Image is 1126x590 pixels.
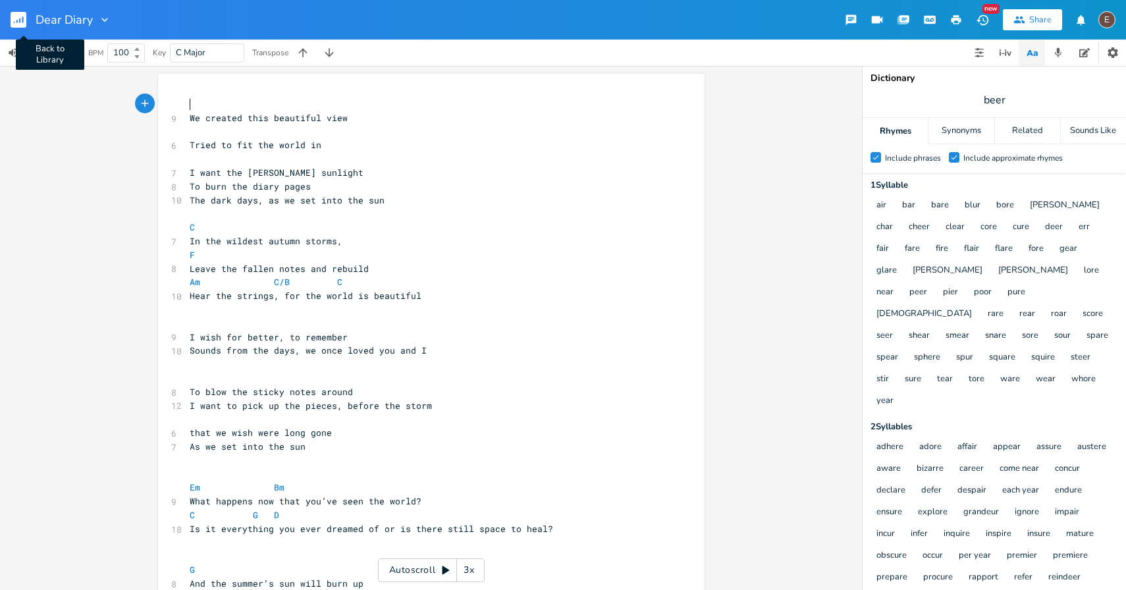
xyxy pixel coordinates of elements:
[917,464,944,475] button: bizarre
[914,352,940,363] button: sphere
[959,464,984,475] button: career
[1000,464,1039,475] button: come near
[885,154,941,162] div: Include phrases
[969,374,984,385] button: tore
[944,529,970,540] button: inquire
[909,331,930,342] button: shear
[88,49,103,57] div: BPM
[964,244,979,255] button: flair
[1053,550,1088,562] button: premiere
[998,265,1068,277] button: [PERSON_NAME]
[1071,352,1090,363] button: steer
[876,244,889,255] button: fair
[190,235,342,247] span: In the wildest autumn storms,
[876,331,893,342] button: seer
[989,352,1015,363] button: square
[190,344,427,356] span: Sounds from the days, we once loved you and I
[957,442,977,453] button: affair
[923,550,943,562] button: occur
[876,396,894,407] button: year
[190,495,421,507] span: What happens now that you’ve seen the world?
[1029,244,1044,255] button: fore
[190,400,432,412] span: I want to pick up the pieces, before the storm
[956,352,973,363] button: spur
[1051,309,1067,320] button: roar
[937,374,953,385] button: tear
[876,464,901,475] button: aware
[190,194,385,206] span: The dark days, as we set into the sun
[863,118,928,144] div: Rhymes
[1048,572,1081,583] button: reindeer
[190,577,363,589] span: And the summer’s sun will burn up
[1022,331,1038,342] button: sore
[876,309,972,320] button: [DEMOGRAPHIC_DATA]
[176,47,205,59] span: C Major
[36,14,93,26] span: Dear Diary
[1036,374,1056,385] button: wear
[1098,5,1115,35] button: E
[984,93,1005,108] span: beer
[911,529,928,540] button: infer
[876,550,907,562] button: obscure
[919,442,942,453] button: adore
[1054,331,1071,342] button: sour
[1055,464,1080,475] button: concur
[963,154,1063,162] div: Include approximate rhymes
[988,309,1004,320] button: rare
[946,222,965,233] button: clear
[1055,485,1082,496] button: endure
[982,4,1000,14] div: New
[871,423,1118,431] div: 2 Syllable s
[969,8,996,32] button: New
[905,244,920,255] button: fare
[1029,14,1052,26] div: Share
[974,287,992,298] button: poor
[190,290,421,302] span: Hear the strings, for the world is beautiful
[1007,287,1025,298] button: pure
[1031,352,1055,363] button: squire
[190,509,195,521] span: C
[986,529,1011,540] button: inspire
[1007,550,1037,562] button: premier
[1030,200,1100,211] button: [PERSON_NAME]
[1098,11,1115,28] div: edward
[1027,529,1050,540] button: insure
[876,374,889,385] button: stir
[1061,118,1126,144] div: Sounds Like
[876,485,905,496] button: declare
[876,442,903,453] button: adhere
[965,200,980,211] button: blur
[969,572,998,583] button: rapport
[190,276,200,288] span: Am
[378,558,485,582] div: Autoscroll
[963,507,999,518] button: grandeur
[190,180,311,192] span: To burn the diary pages
[876,222,893,233] button: char
[1079,222,1090,233] button: err
[943,287,958,298] button: pier
[1003,9,1062,30] button: Share
[190,427,332,439] span: that we wish were long gone
[190,221,195,233] span: C
[921,485,942,496] button: defer
[252,49,288,57] div: Transpose
[1066,529,1094,540] button: mature
[190,564,195,576] span: G
[909,222,930,233] button: cheer
[871,74,1118,83] div: Dictionary
[190,481,200,493] span: Em
[980,222,997,233] button: core
[918,507,948,518] button: explore
[913,265,982,277] button: [PERSON_NAME]
[995,118,1060,144] div: Related
[253,509,258,521] span: G
[923,572,953,583] button: procure
[190,249,195,261] span: F
[902,200,915,211] button: bar
[337,276,342,288] span: C
[993,442,1021,453] button: appear
[1014,572,1032,583] button: refer
[876,572,907,583] button: prepare
[274,481,284,493] span: Bm
[274,276,290,288] span: C/B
